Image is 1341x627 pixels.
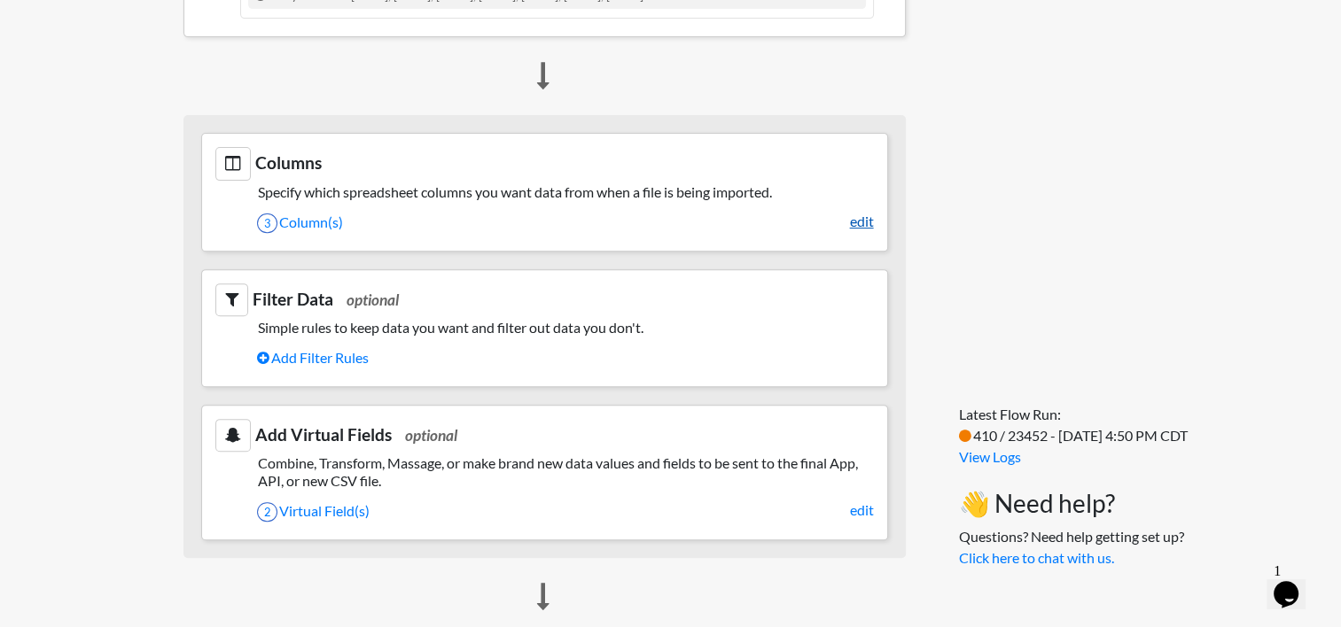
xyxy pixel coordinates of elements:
span: 2 [257,502,277,522]
a: View Logs [959,448,1021,465]
span: 3 [257,213,277,233]
h3: Columns [215,147,874,180]
h5: Combine, Transform, Massage, or make brand new data values and fields to be sent to the final App... [215,454,874,488]
h3: Filter Data [215,283,874,316]
a: edit [850,499,874,521]
a: 3Column(s) [257,207,874,237]
a: edit [850,211,874,232]
p: Questions? Need help getting set up? [959,526,1188,569]
h5: Specify which spreadsheet columns you want data from when a file is being imported. [215,183,874,200]
iframe: chat widget [1267,556,1323,609]
h3: 👋 Need help? [959,489,1188,519]
h3: Add Virtual Fields [215,419,874,452]
span: optional [347,290,399,309]
h5: Simple rules to keep data you want and filter out data you don't. [215,319,874,336]
span: optional [405,426,457,445]
a: 2Virtual Field(s) [257,496,874,526]
span: Latest Flow Run: 410 / 23452 - [DATE] 4:50 PM CDT [959,406,1188,444]
a: Add Filter Rules [257,343,874,373]
a: Click here to chat with us. [959,549,1114,566]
